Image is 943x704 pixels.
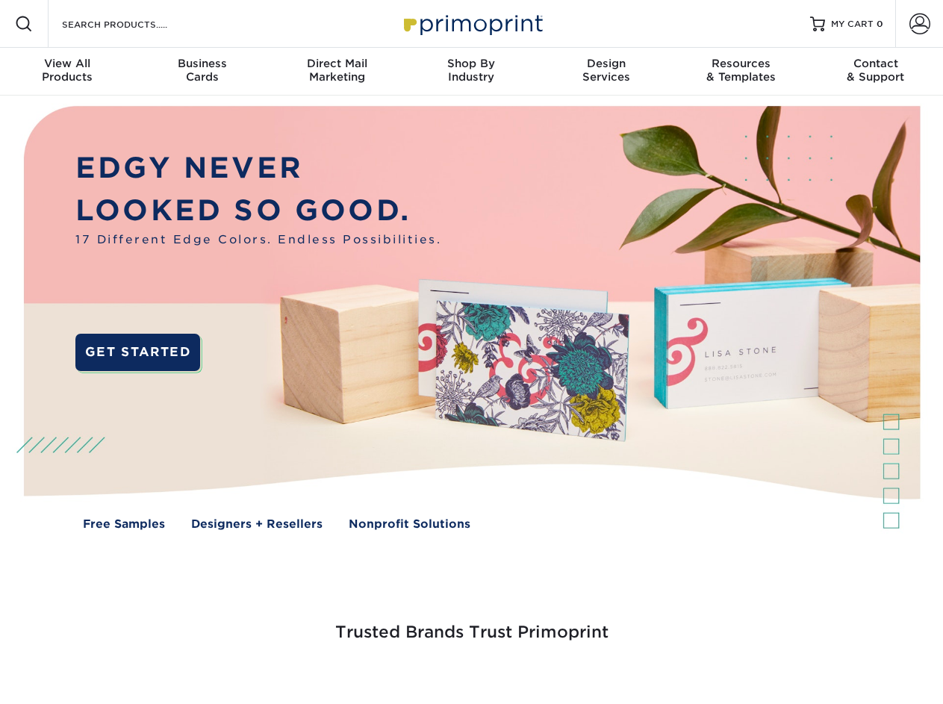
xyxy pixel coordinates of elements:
a: Designers + Resellers [191,516,323,533]
div: Marketing [270,57,404,84]
span: Contact [809,57,943,70]
span: Resources [673,57,808,70]
div: & Support [809,57,943,84]
a: Resources& Templates [673,48,808,96]
a: Free Samples [83,516,165,533]
div: & Templates [673,57,808,84]
a: BusinessCards [134,48,269,96]
h3: Trusted Brands Trust Primoprint [35,587,909,660]
span: Direct Mail [270,57,404,70]
div: Services [539,57,673,84]
input: SEARCH PRODUCTS..... [60,15,206,33]
span: Design [539,57,673,70]
p: LOOKED SO GOOD. [75,190,441,232]
a: DesignServices [539,48,673,96]
a: GET STARTED [75,334,200,371]
span: 17 Different Edge Colors. Endless Possibilities. [75,231,441,249]
img: Freeform [224,681,225,682]
a: Direct MailMarketing [270,48,404,96]
span: Shop By [404,57,538,70]
div: Cards [134,57,269,84]
img: Primoprint [397,7,547,40]
a: Nonprofit Solutions [349,516,470,533]
a: Contact& Support [809,48,943,96]
p: EDGY NEVER [75,147,441,190]
img: Google [381,681,382,682]
span: MY CART [831,18,874,31]
span: Business [134,57,269,70]
div: Industry [404,57,538,84]
a: Shop ByIndustry [404,48,538,96]
img: Smoothie King [108,681,109,682]
span: 0 [877,19,883,29]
